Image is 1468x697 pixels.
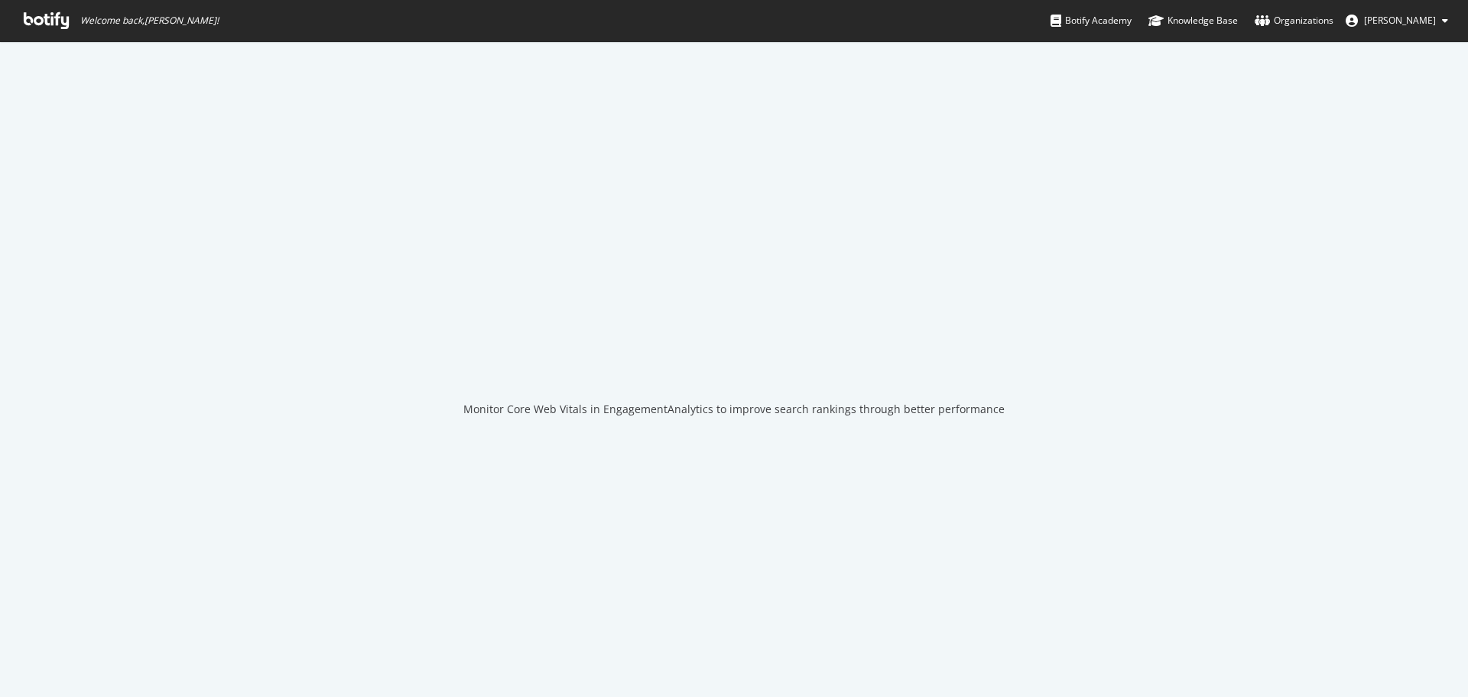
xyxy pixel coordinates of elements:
[80,15,219,27] span: Welcome back, [PERSON_NAME] !
[1333,8,1460,33] button: [PERSON_NAME]
[1148,13,1238,28] div: Knowledge Base
[1255,13,1333,28] div: Organizations
[1364,14,1436,27] span: Anja Alling
[679,322,789,377] div: animation
[1051,13,1132,28] div: Botify Academy
[463,402,1005,417] div: Monitor Core Web Vitals in EngagementAnalytics to improve search rankings through better performance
